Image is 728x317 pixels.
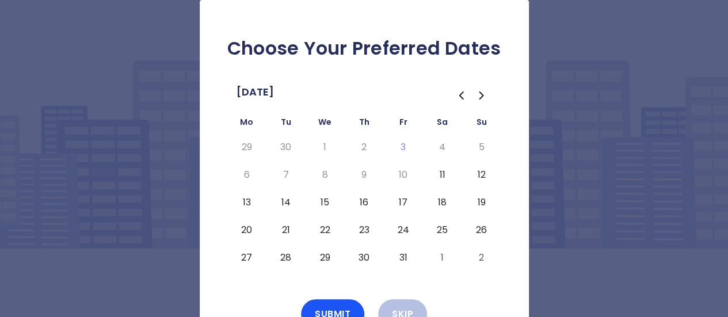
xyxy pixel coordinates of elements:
[471,138,492,156] button: Sunday, October 5th, 2025
[237,166,257,184] button: Monday, October 6th, 2025
[237,249,257,267] button: Monday, October 27th, 2025
[315,249,336,267] button: Wednesday, October 29th, 2025
[237,138,257,156] button: Monday, September 29th, 2025
[432,138,453,156] button: Saturday, October 4th, 2025
[423,115,462,133] th: Saturday
[393,249,414,267] button: Friday, October 31st, 2025
[393,138,414,156] button: Today, Friday, October 3rd, 2025
[471,166,492,184] button: Sunday, October 12th, 2025
[276,166,296,184] button: Tuesday, October 7th, 2025
[432,166,453,184] button: Saturday, October 11th, 2025
[354,138,375,156] button: Thursday, October 2nd, 2025
[354,221,375,239] button: Thursday, October 23rd, 2025
[276,221,296,239] button: Tuesday, October 21st, 2025
[315,138,336,156] button: Wednesday, October 1st, 2025
[227,115,266,133] th: Monday
[471,249,492,267] button: Sunday, November 2nd, 2025
[393,193,414,212] button: Friday, October 17th, 2025
[306,115,345,133] th: Wednesday
[237,83,274,101] span: [DATE]
[462,115,501,133] th: Sunday
[315,166,336,184] button: Wednesday, October 8th, 2025
[471,193,492,212] button: Sunday, October 19th, 2025
[218,37,510,60] h2: Choose Your Preferred Dates
[227,115,501,272] table: October 2025
[354,249,375,267] button: Thursday, October 30th, 2025
[276,193,296,212] button: Tuesday, October 14th, 2025
[276,249,296,267] button: Tuesday, October 28th, 2025
[393,166,414,184] button: Friday, October 10th, 2025
[432,193,453,212] button: Saturday, October 18th, 2025
[315,221,336,239] button: Wednesday, October 22nd, 2025
[393,221,414,239] button: Friday, October 24th, 2025
[432,249,453,267] button: Saturday, November 1st, 2025
[451,85,471,106] button: Go to the Previous Month
[384,115,423,133] th: Friday
[266,115,306,133] th: Tuesday
[354,166,375,184] button: Thursday, October 9th, 2025
[315,193,336,212] button: Wednesday, October 15th, 2025
[354,193,375,212] button: Thursday, October 16th, 2025
[471,85,492,106] button: Go to the Next Month
[432,221,453,239] button: Saturday, October 25th, 2025
[237,193,257,212] button: Monday, October 13th, 2025
[237,221,257,239] button: Monday, October 20th, 2025
[345,115,384,133] th: Thursday
[471,221,492,239] button: Sunday, October 26th, 2025
[276,138,296,156] button: Tuesday, September 30th, 2025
